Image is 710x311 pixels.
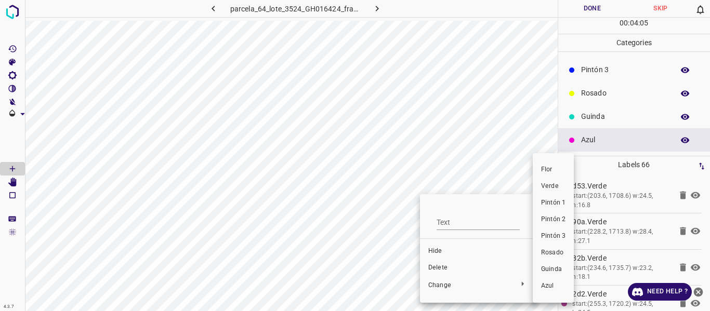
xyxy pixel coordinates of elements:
span: Pintón 3 [541,232,566,241]
span: Azul [541,281,566,291]
span: Rosado [541,248,566,258]
span: Pintón 2 [541,215,566,224]
span: Flor [541,165,566,174]
span: Verde [541,182,566,191]
span: Pintón 1 [541,198,566,208]
span: Guinda [541,265,566,274]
